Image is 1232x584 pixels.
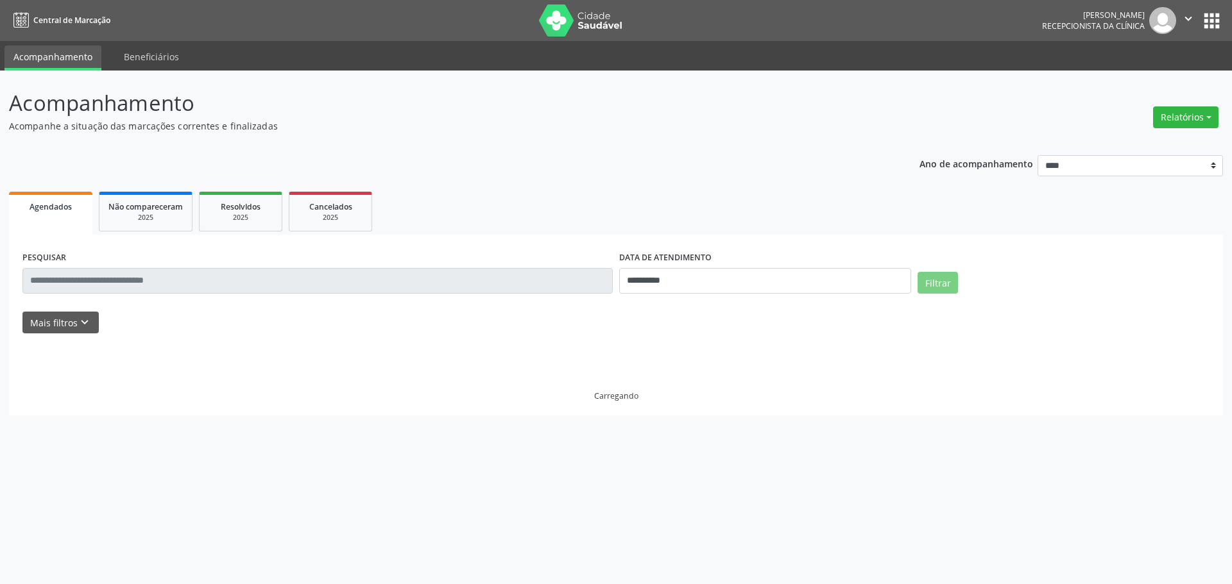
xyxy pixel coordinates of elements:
div: Carregando [594,390,638,401]
button: Filtrar [918,272,958,294]
div: 2025 [108,213,183,222]
button: apps [1201,10,1223,32]
span: Agendados [30,201,72,212]
a: Acompanhamento [4,46,101,71]
label: DATA DE ATENDIMENTO [619,248,712,268]
div: 2025 [298,213,363,222]
button: Relatórios [1153,106,1219,128]
button: Mais filtroskeyboard_arrow_down [22,312,99,334]
p: Acompanhamento [9,87,859,119]
div: 2025 [209,213,273,222]
p: Ano de acompanhamento [920,155,1033,171]
i: keyboard_arrow_down [78,315,92,330]
span: Resolvidos [221,201,261,212]
a: Central de Marcação [9,10,110,31]
label: PESQUISAR [22,248,66,268]
span: Cancelados [309,201,352,212]
span: Recepcionista da clínica [1042,21,1145,31]
i:  [1181,12,1195,26]
img: img [1149,7,1176,34]
span: Central de Marcação [33,15,110,26]
div: [PERSON_NAME] [1042,10,1145,21]
p: Acompanhe a situação das marcações correntes e finalizadas [9,119,859,133]
a: Beneficiários [115,46,188,68]
button:  [1176,7,1201,34]
span: Não compareceram [108,201,183,212]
